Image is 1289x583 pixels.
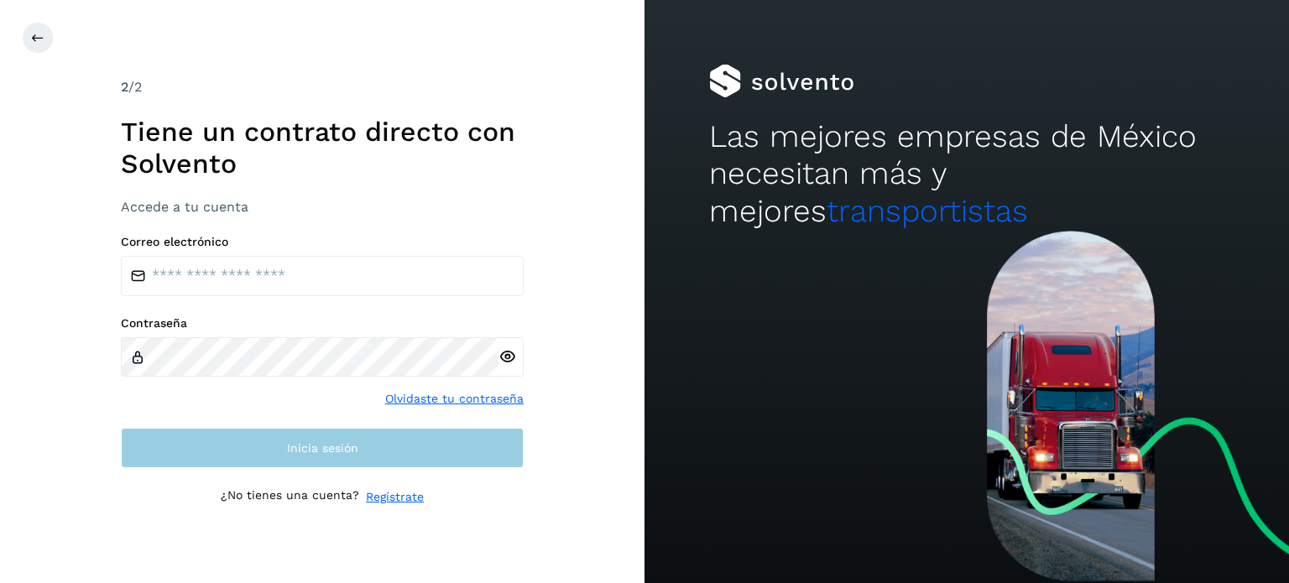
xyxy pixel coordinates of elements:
span: Inicia sesión [287,442,358,454]
p: ¿No tienes una cuenta? [221,488,359,506]
h3: Accede a tu cuenta [121,199,524,215]
label: Correo electrónico [121,235,524,249]
span: transportistas [827,193,1028,229]
h2: Las mejores empresas de México necesitan más y mejores [709,118,1224,230]
a: Regístrate [366,488,424,506]
label: Contraseña [121,316,524,331]
h1: Tiene un contrato directo con Solvento [121,116,524,180]
button: Inicia sesión [121,428,524,468]
span: 2 [121,79,128,95]
div: /2 [121,77,524,97]
a: Olvidaste tu contraseña [385,390,524,408]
